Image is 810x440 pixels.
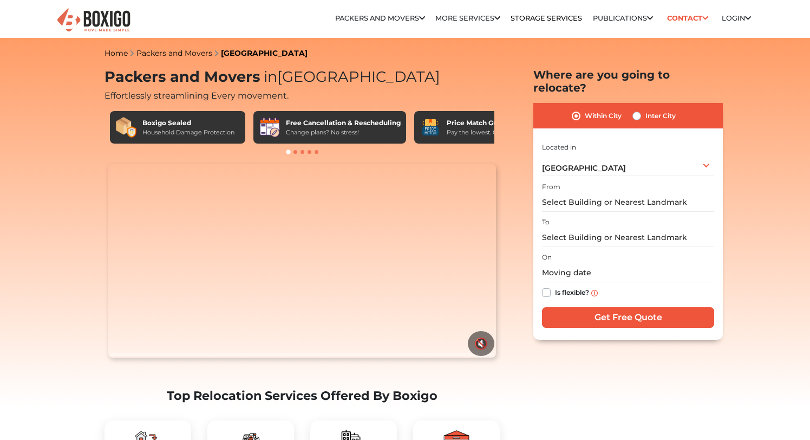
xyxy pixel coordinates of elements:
a: Publications [593,14,653,22]
img: Price Match Guarantee [420,117,441,138]
input: Moving date [542,263,714,282]
a: Home [104,48,128,58]
h2: Where are you going to relocate? [533,68,723,94]
label: Located in [542,143,576,152]
label: On [542,253,552,262]
label: Within City [585,109,622,122]
input: Select Building or Nearest Landmark [542,193,714,212]
img: info [591,290,598,296]
img: Boxigo Sealed [115,117,137,138]
a: Packers and Movers [136,48,212,58]
h2: Top Relocation Services Offered By Boxigo [104,389,500,403]
img: Free Cancellation & Rescheduling [259,117,280,138]
span: Effortlessly streamlining Every movement. [104,90,289,101]
label: Is flexible? [555,286,589,297]
h1: Packers and Movers [104,68,500,86]
div: Free Cancellation & Rescheduling [286,118,401,128]
label: From [542,182,560,192]
a: Storage Services [511,14,582,22]
video: Your browser does not support the video tag. [108,164,495,358]
a: [GEOGRAPHIC_DATA] [221,48,308,58]
span: in [264,68,277,86]
span: [GEOGRAPHIC_DATA] [542,163,626,173]
div: Boxigo Sealed [142,118,234,128]
div: Change plans? No stress! [286,128,401,137]
div: Price Match Guarantee [447,118,529,128]
label: To [542,217,550,227]
img: Boxigo [56,7,132,34]
a: Login [722,14,751,22]
div: Pay the lowest. Guaranteed! [447,128,529,137]
a: More services [435,14,500,22]
a: Packers and Movers [335,14,425,22]
span: [GEOGRAPHIC_DATA] [260,68,440,86]
label: Inter City [645,109,676,122]
input: Select Building or Nearest Landmark [542,228,714,247]
input: Get Free Quote [542,307,714,328]
a: Contact [663,10,711,27]
button: 🔇 [468,331,494,356]
div: Household Damage Protection [142,128,234,137]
